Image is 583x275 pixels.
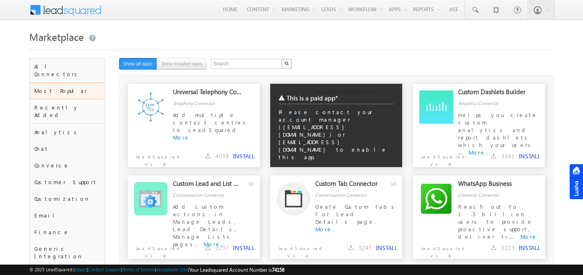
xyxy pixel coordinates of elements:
[284,61,289,65] img: Search
[519,152,540,160] button: INSTALL
[458,111,537,156] span: Helps you create custom analytics and report dashlets which your users ...
[348,245,353,250] img: downloads
[173,111,248,133] span: Add multiple contact centres to LeadSquared
[491,153,496,158] img: downloads
[173,180,241,191] div: Custom Lead and List Actions
[30,224,105,240] div: Finance
[315,203,397,225] span: Create Custom tabs for Lead Details page.
[30,140,105,157] div: Chat
[189,267,284,273] span: Your Leadsquared Account Number is
[233,244,255,252] button: INSTALL
[30,124,105,140] div: Analytics
[88,267,121,272] a: Contact Support
[458,88,527,100] div: Custom Dashlets Builder
[134,182,167,215] img: Alternate Logo
[205,153,210,158] img: downloads
[270,240,323,260] p: LeadSquared V1.0
[173,88,241,100] div: Universal Telephony Connector
[501,152,515,160] span: 3343
[315,225,334,232] a: More.
[128,149,181,168] p: LeadSquared V1.0
[29,266,284,274] span: © 2025 LeadSquared | | | | |
[157,58,207,70] button: Show installed apps
[205,245,210,250] img: downloads
[272,267,284,273] span: 74158
[156,267,188,272] a: Acceptable Use
[30,82,105,99] div: Most Popular
[215,244,229,252] span: 3297
[520,233,539,240] a: More.
[419,90,453,124] img: Alternate Logo
[413,149,466,168] p: LeadSquared V1.0
[215,152,229,160] span: 4099
[277,182,310,216] img: Alternate Logo
[30,190,105,207] div: Customization
[519,244,540,252] button: INSTALL
[458,203,533,240] span: Reach out to 1.5 billion users to provide proactive support, deliver ti...
[30,174,105,190] div: Customer Support
[75,267,87,272] a: About
[30,157,105,174] div: Converse
[419,182,453,215] img: Alternate Logo
[30,207,105,224] div: Email
[30,99,105,123] div: Recently Added
[358,244,372,252] span: 3247
[119,58,157,70] button: Show all apps
[270,84,402,192] div: Please contact your account manager ([EMAIL_ADDRESS][DOMAIN_NAME]) or [EMAIL_ADDRESS][DOMAIN_NAME...
[315,180,384,191] div: Custom Tab Connector
[279,92,394,104] div: This is a paid app*
[376,244,398,252] button: INSTALL
[173,203,240,247] span: Add custom actions in Manage Leads, Lead Details, Manage Lists pages.
[128,240,181,260] p: LeadSquared V1.0
[29,30,84,43] span: Marketplace
[501,244,515,252] span: 3223
[30,58,105,82] div: All Connectors
[173,134,191,141] a: More.
[30,240,105,265] div: Generic Integration
[413,240,466,260] p: LeadSquared V1.0
[233,152,255,160] button: INSTALL
[122,267,155,272] a: Terms of Service
[458,180,527,191] div: WhatsApp Business
[491,245,496,250] img: downloads
[134,90,167,124] img: Alternate Logo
